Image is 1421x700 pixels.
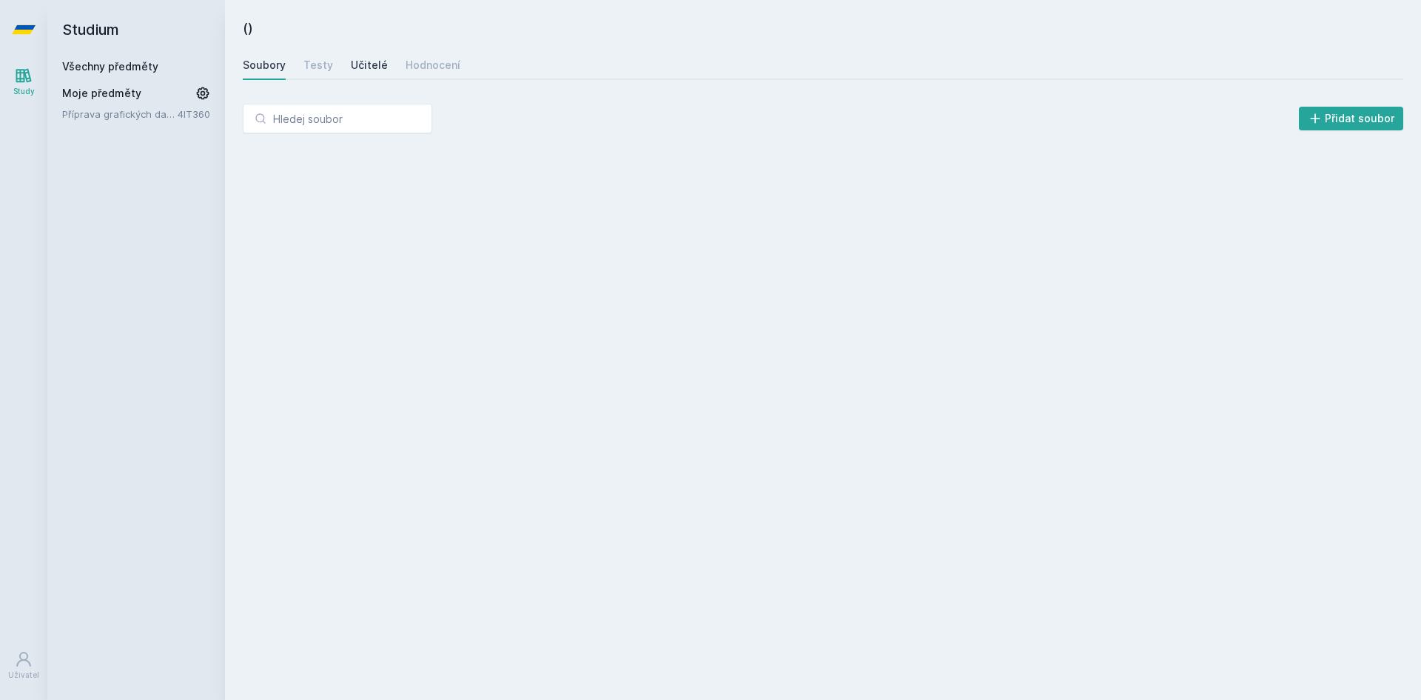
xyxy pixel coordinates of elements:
a: Učitelé [351,50,388,80]
div: Study [13,86,35,97]
input: Hledej soubor [243,104,432,133]
div: Soubory [243,58,286,73]
h2: () [243,18,1403,39]
a: Příprava grafických dat pro aplikace IS [62,107,178,121]
a: Testy [303,50,333,80]
a: 4IT360 [178,108,210,120]
a: Hodnocení [406,50,460,80]
span: Moje předměty [62,86,141,101]
div: Uživatel [8,670,39,681]
a: Uživatel [3,643,44,688]
a: Všechny předměty [62,60,158,73]
div: Testy [303,58,333,73]
div: Učitelé [351,58,388,73]
a: Study [3,59,44,104]
a: Soubory [243,50,286,80]
div: Hodnocení [406,58,460,73]
button: Přidat soubor [1299,107,1404,130]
